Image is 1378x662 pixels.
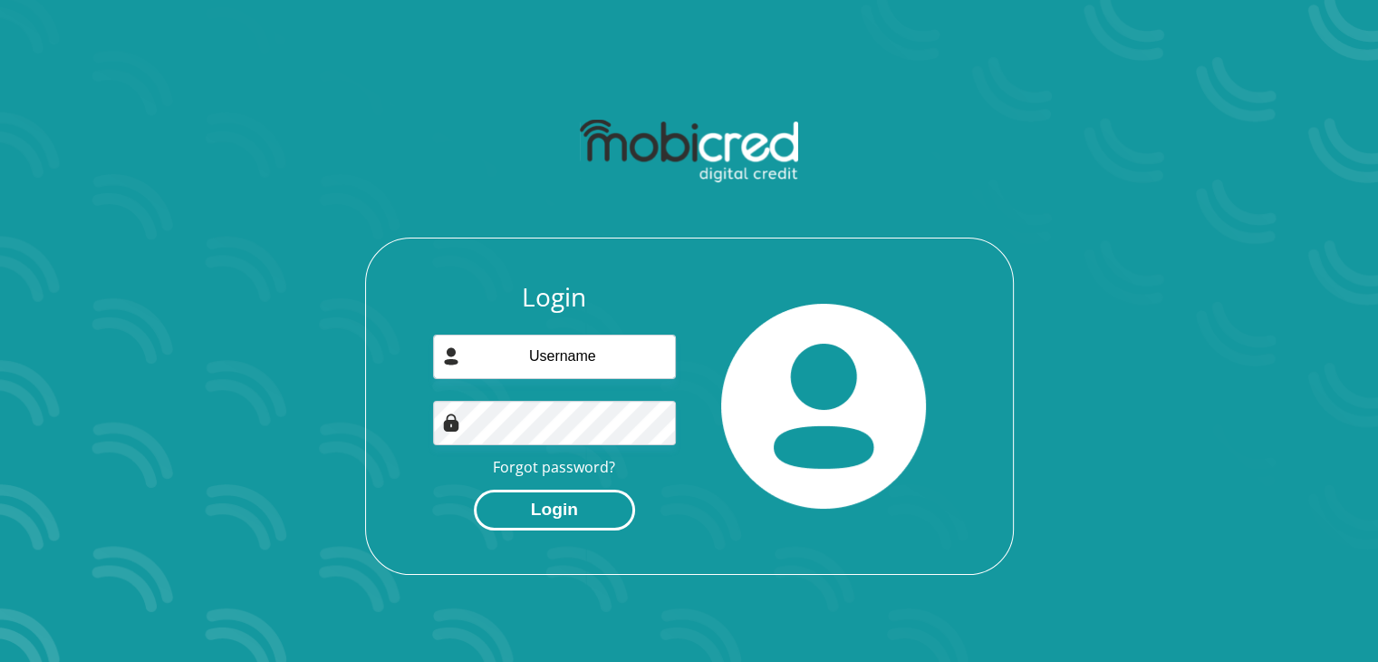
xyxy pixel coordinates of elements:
img: Image [442,414,460,432]
img: mobicred logo [580,120,798,183]
h3: Login [433,282,676,313]
button: Login [474,490,635,531]
a: Forgot password? [493,457,615,477]
img: user-icon image [442,347,460,365]
input: Username [433,335,676,379]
